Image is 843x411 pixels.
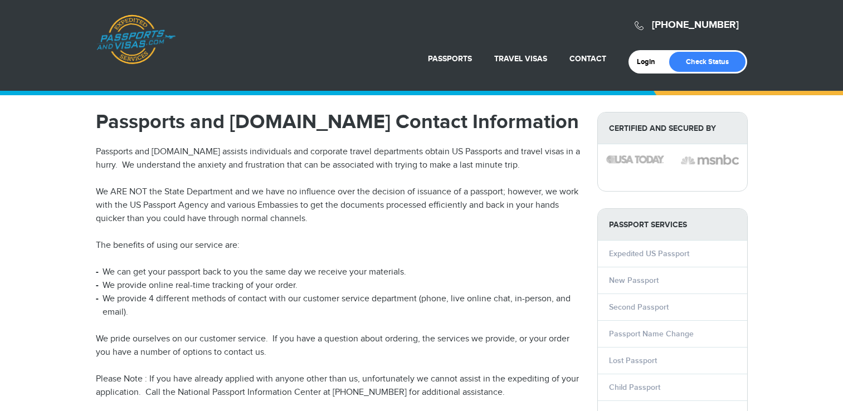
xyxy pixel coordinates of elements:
[609,302,669,312] a: Second Passport
[96,239,581,252] p: The benefits of using our service are:
[96,266,581,279] li: We can get your passport back to you the same day we receive your materials.
[609,356,657,365] a: Lost Passport
[609,249,689,258] a: Expedited US Passport
[609,329,694,339] a: Passport Name Change
[96,373,581,399] p: Please Note : If you have already applied with anyone other than us, unfortunately we cannot assi...
[598,209,747,241] strong: PASSPORT SERVICES
[609,383,660,392] a: Child Passport
[96,279,581,292] li: We provide online real-time tracking of your order.
[652,19,739,31] a: [PHONE_NUMBER]
[669,52,745,72] a: Check Status
[569,54,606,63] a: Contact
[681,153,739,167] img: image description
[96,332,581,359] p: We pride ourselves on our customer service. If you have a question about ordering, the services w...
[96,185,581,226] p: We ARE NOT the State Department and we have no influence over the decision of issuance of a passp...
[609,276,659,285] a: New Passport
[96,292,581,319] li: We provide 4 different methods of contact with our customer service department (phone, live onlin...
[637,57,663,66] a: Login
[96,145,581,172] p: Passports and [DOMAIN_NAME] assists individuals and corporate travel departments obtain US Passpo...
[96,112,581,132] h1: Passports and [DOMAIN_NAME] Contact Information
[96,14,176,65] a: Passports & [DOMAIN_NAME]
[598,112,747,144] strong: Certified and Secured by
[606,155,664,163] img: image description
[494,54,547,63] a: Travel Visas
[428,54,472,63] a: Passports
